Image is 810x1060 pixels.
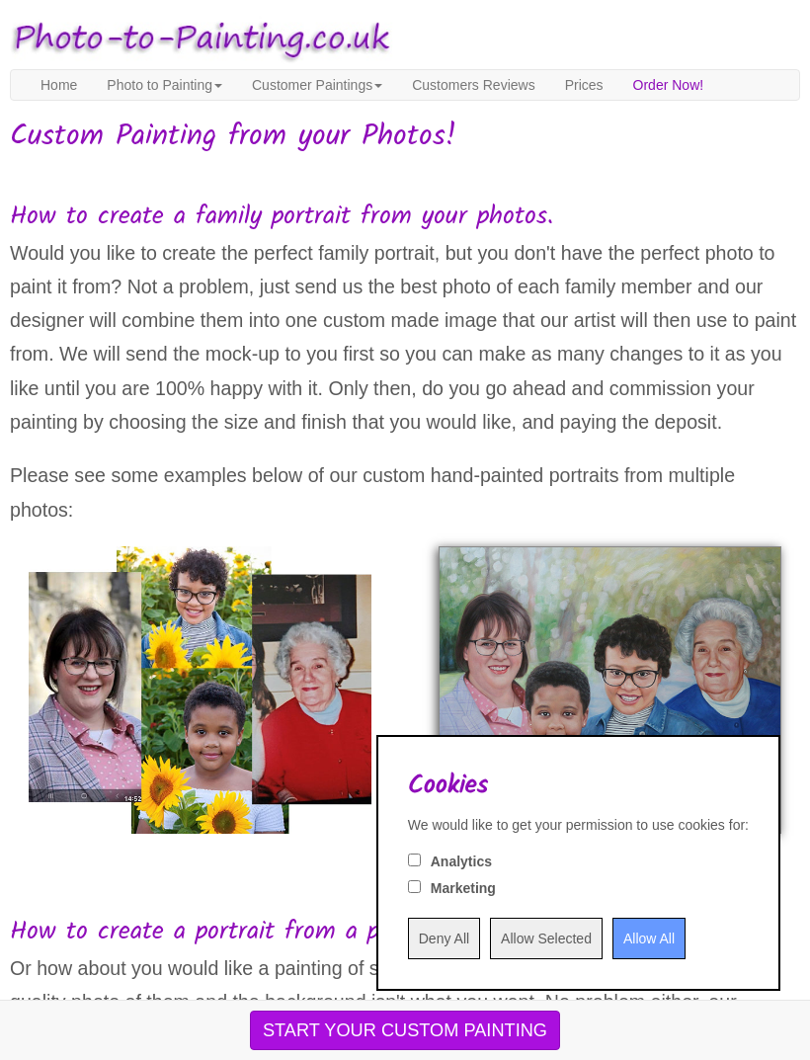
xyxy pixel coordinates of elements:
input: Allow All [612,918,686,959]
label: Analytics [431,852,492,871]
a: Home [26,70,92,100]
h2: How to create a portrait from a poor quality photo. [10,918,800,946]
input: Deny All [408,918,480,959]
a: Customers Reviews [397,70,549,100]
label: Marketing [431,878,496,898]
h1: Custom Painting from your Photos! [10,121,800,153]
input: Allow Selected [490,918,603,959]
img: Family portrait painting [439,546,781,834]
img: Photos of family members [29,546,371,834]
h2: How to create a family portrait from your photos. [10,203,800,231]
button: START YOUR CUSTOM PAINTING [250,1011,560,1050]
a: Order Now! [618,70,719,100]
h2: Cookies [408,772,749,800]
p: Please see some examples below of our custom hand-painted portraits from multiple photos: [10,458,800,527]
a: Customer Paintings [237,70,397,100]
div: We would like to get your permission to use cookies for: [408,815,749,835]
p: Would you like to create the perfect family portrait, but you don't have the perfect photo to pai... [10,236,800,440]
a: Prices [550,70,618,100]
a: Photo to Painting [92,70,237,100]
